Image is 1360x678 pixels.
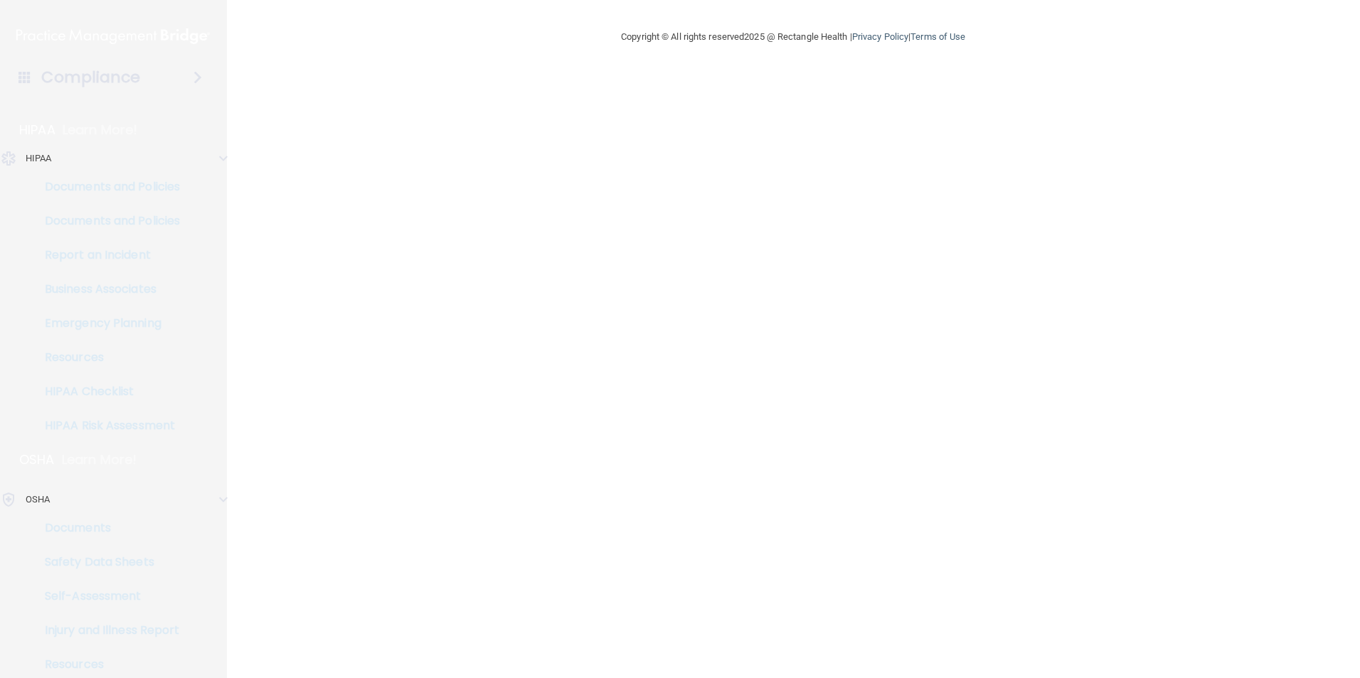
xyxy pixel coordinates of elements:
[9,350,203,365] p: Resources
[9,623,203,637] p: Injury and Illness Report
[9,419,203,433] p: HIPAA Risk Assessment
[9,555,203,569] p: Safety Data Sheets
[9,657,203,672] p: Resources
[9,316,203,330] p: Emergency Planning
[63,122,138,139] p: Learn More!
[26,491,50,508] p: OSHA
[533,14,1053,60] div: Copyright © All rights reserved 2025 @ Rectangle Health | |
[9,589,203,603] p: Self-Assessment
[9,214,203,228] p: Documents and Policies
[9,282,203,296] p: Business Associates
[19,451,55,468] p: OSHA
[9,384,203,399] p: HIPAA Checklist
[41,68,140,87] h4: Compliance
[16,22,210,50] img: PMB logo
[9,180,203,194] p: Documents and Policies
[9,521,203,535] p: Documents
[852,31,908,42] a: Privacy Policy
[62,451,137,468] p: Learn More!
[9,248,203,262] p: Report an Incident
[910,31,965,42] a: Terms of Use
[19,122,55,139] p: HIPAA
[26,150,52,167] p: HIPAA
